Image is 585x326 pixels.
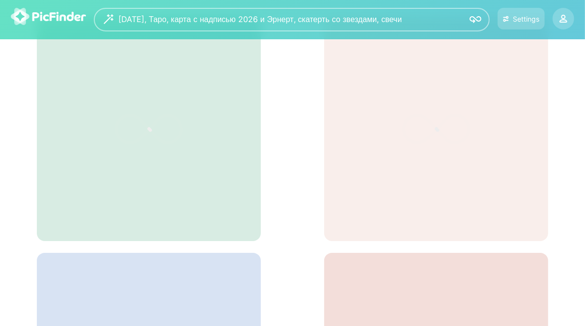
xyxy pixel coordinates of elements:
[104,14,113,24] img: wizard.svg
[513,15,539,23] div: Settings
[470,14,481,26] img: icon-search.svg
[11,8,86,25] img: logo-picfinder-white-transparent.svg
[503,15,509,23] img: icon-settings.svg
[498,8,545,29] button: Settings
